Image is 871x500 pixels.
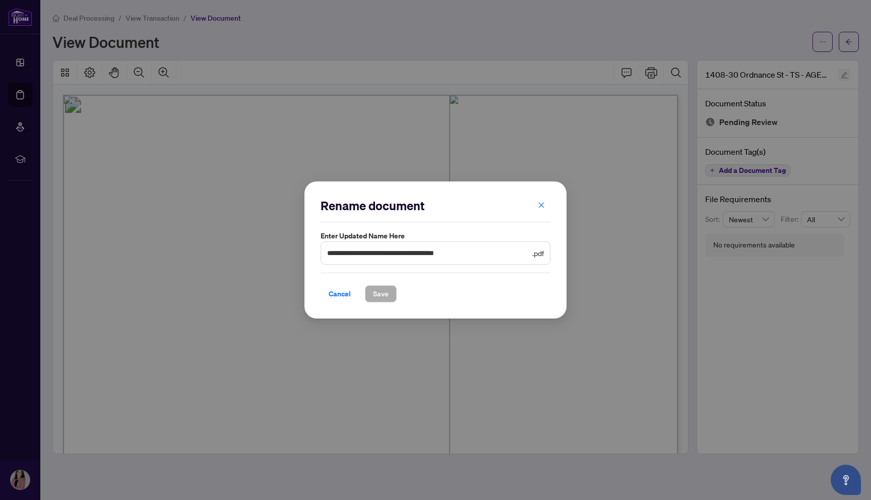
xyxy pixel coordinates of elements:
span: .pdf [532,247,544,259]
span: close [538,202,545,209]
span: Cancel [329,286,351,302]
h2: Rename document [321,198,550,214]
label: Enter updated name here [321,230,550,241]
button: Save [365,285,397,302]
button: Cancel [321,285,359,302]
button: Open asap [831,465,861,495]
